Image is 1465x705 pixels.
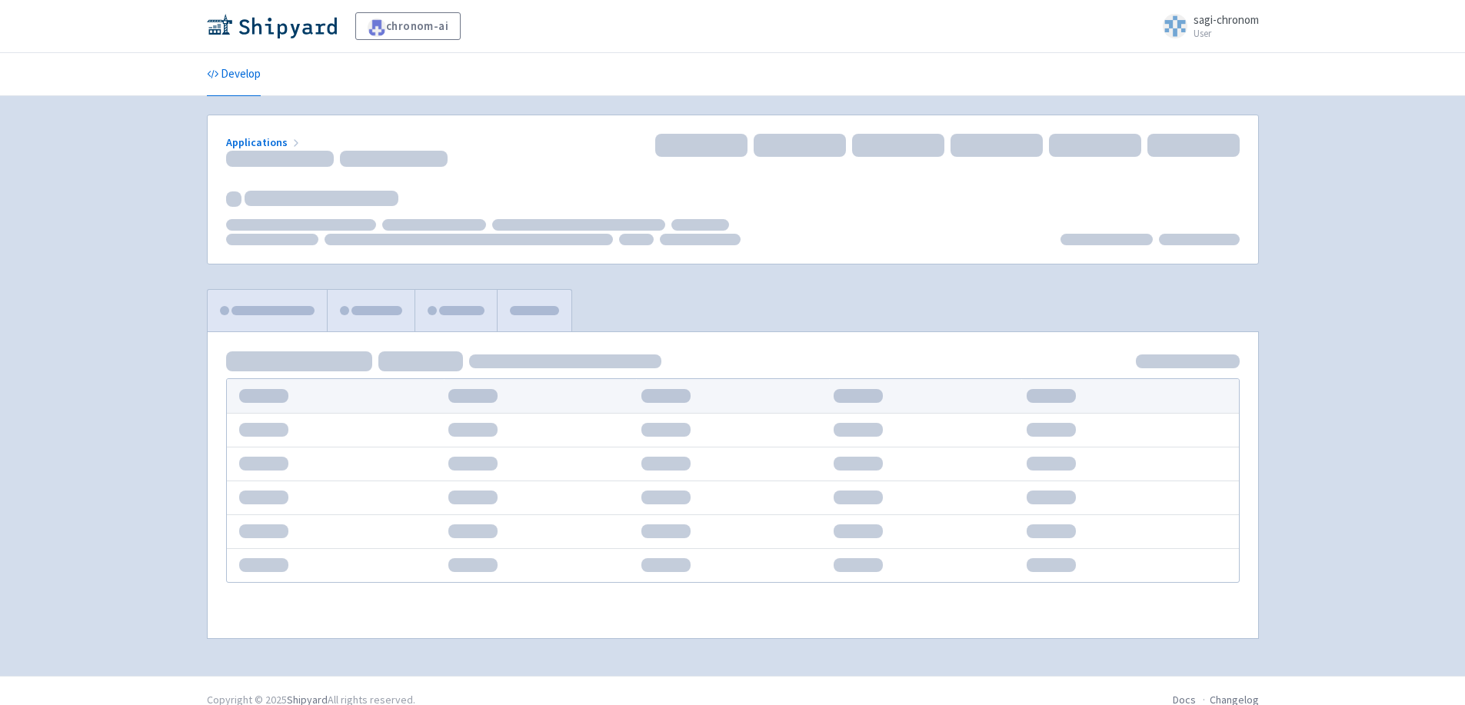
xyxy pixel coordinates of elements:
a: chronom-ai [355,12,461,40]
small: User [1194,28,1259,38]
span: sagi-chronom [1194,12,1259,27]
a: Develop [207,53,261,96]
a: sagi-chronom User [1154,14,1259,38]
a: Applications [226,135,302,149]
img: Shipyard logo [207,14,337,38]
